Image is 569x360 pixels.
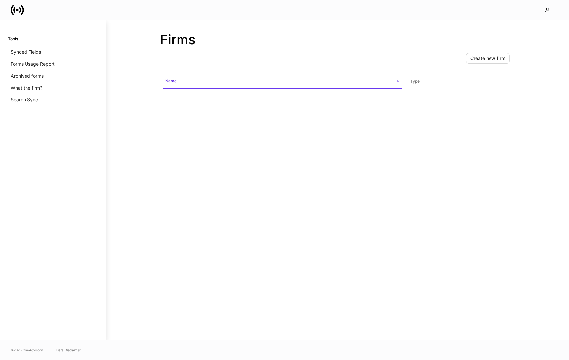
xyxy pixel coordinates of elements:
[160,32,515,48] h2: Firms
[11,49,41,55] p: Synced Fields
[470,56,505,61] div: Create new firm
[410,78,420,84] h6: Type
[8,36,18,42] h6: Tools
[163,74,402,89] span: Name
[8,94,98,106] a: Search Sync
[11,73,44,79] p: Archived forms
[8,58,98,70] a: Forms Usage Report
[56,347,81,353] a: Data Disclaimer
[11,85,42,91] p: What the firm?
[408,75,512,88] span: Type
[165,78,177,84] h6: Name
[11,96,38,103] p: Search Sync
[8,46,98,58] a: Synced Fields
[8,70,98,82] a: Archived forms
[11,61,55,67] p: Forms Usage Report
[11,347,43,353] span: © 2025 OneAdvisory
[8,82,98,94] a: What the firm?
[466,53,510,64] button: Create new firm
